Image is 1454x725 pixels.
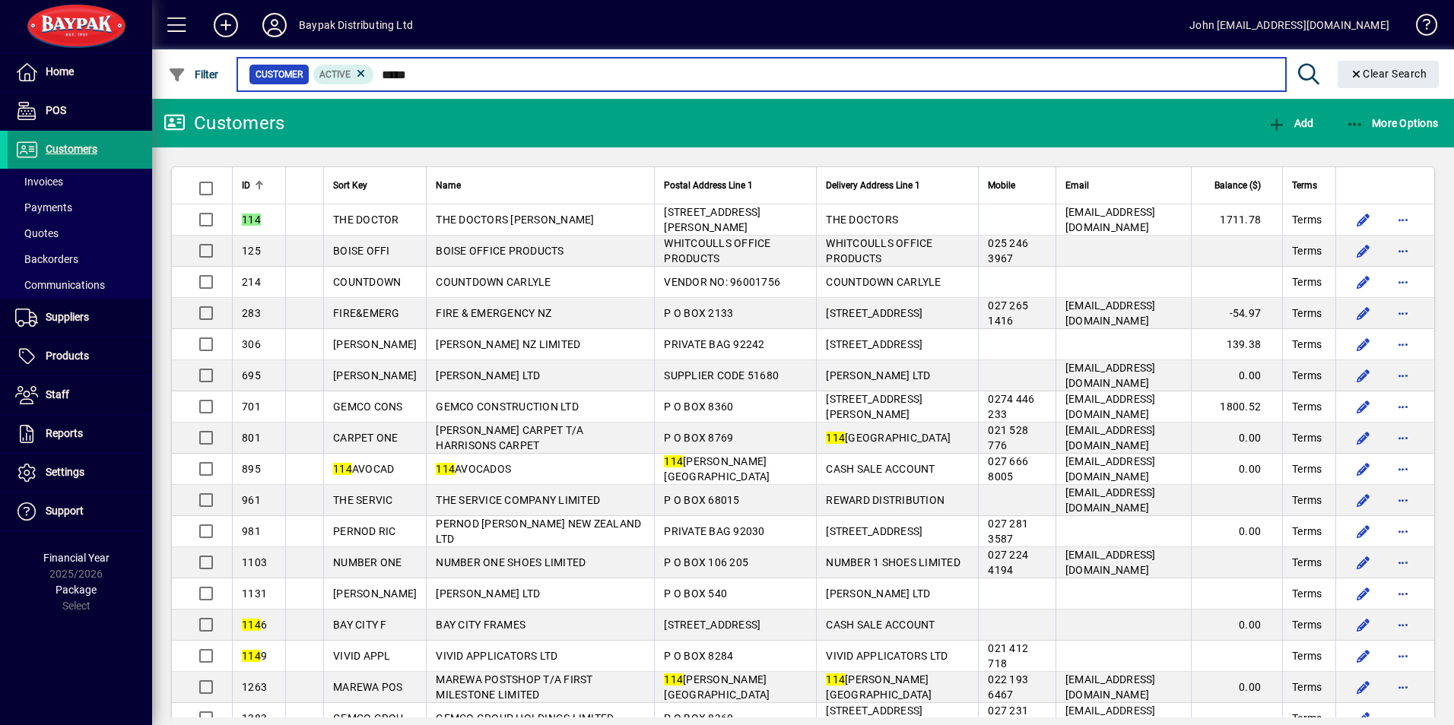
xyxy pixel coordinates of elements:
[436,587,540,600] span: [PERSON_NAME] LTD
[46,104,66,116] span: POS
[826,494,944,506] span: REWARD DISTRIBUTION
[988,177,1015,194] span: Mobile
[15,201,72,214] span: Payments
[8,337,152,375] a: Products
[1351,301,1376,325] button: Edit
[1189,13,1389,37] div: John [EMAIL_ADDRESS][DOMAIN_NAME]
[988,393,1034,420] span: 0274 446 233
[333,338,417,350] span: [PERSON_NAME]
[1338,61,1440,88] button: Clear
[664,619,760,631] span: [STREET_ADDRESS]
[664,432,733,444] span: P O BOX 8769
[1292,524,1322,539] span: Terms
[826,276,941,288] span: COUNTDOWN CARLYLE
[1351,426,1376,450] button: Edit
[826,525,922,537] span: [STREET_ADDRESS]
[826,556,960,568] span: NUMBER 1 SHOES LIMITED
[436,619,525,631] span: BAY CITY FRAMES
[988,673,1028,701] span: 022 193 6467
[242,556,267,568] span: 1103
[8,195,152,220] a: Payments
[826,369,930,381] span: [PERSON_NAME] LTD
[46,466,84,478] span: Settings
[168,68,219,81] span: Filter
[164,61,223,88] button: Filter
[1065,424,1156,451] span: [EMAIL_ADDRESS][DOMAIN_NAME]
[1292,399,1322,414] span: Terms
[242,463,261,475] span: 895
[1351,363,1376,388] button: Edit
[242,276,261,288] span: 214
[826,237,932,264] span: WHITCOULLS OFFICE PRODUCTS
[242,712,267,724] span: 1383
[1292,586,1322,601] span: Terms
[1292,617,1322,632] span: Terms
[8,272,152,298] a: Communications
[826,432,845,444] em: 114
[299,13,413,37] div: Baypak Distributing Ltd
[242,338,261,350] span: 306
[664,206,760,233] span: [STREET_ADDRESS][PERSON_NAME]
[826,307,922,319] span: [STREET_ADDRESS]
[664,525,764,537] span: PRIVATE BAG 92030
[1391,239,1415,263] button: More options
[1351,270,1376,294] button: Edit
[664,455,683,467] em: 114
[1214,177,1261,194] span: Balance ($)
[1201,177,1275,194] div: Balance ($)
[1391,363,1415,388] button: More options
[1350,68,1427,80] span: Clear Search
[46,143,97,155] span: Customers
[1065,299,1156,327] span: [EMAIL_ADDRESS][DOMAIN_NAME]
[988,642,1028,670] span: 021 412 718
[826,432,951,444] span: [GEOGRAPHIC_DATA]
[1405,3,1435,52] a: Knowledge Base
[1264,109,1317,137] button: Add
[333,432,398,444] span: CARPET ONE
[1342,109,1443,137] button: More Options
[8,169,152,195] a: Invoices
[664,369,779,381] span: SUPPLIER CODE 51680
[1292,274,1322,290] span: Terms
[1065,177,1089,194] span: Email
[1268,117,1313,129] span: Add
[333,650,391,662] span: VIVID APPL
[256,67,303,82] span: Customer
[1292,337,1322,352] span: Terms
[1292,492,1322,508] span: Terms
[43,552,110,564] span: Financial Year
[333,494,393,506] span: THE SERVIC
[333,463,352,475] em: 114
[8,492,152,530] a: Support
[1391,301,1415,325] button: More options
[333,400,403,413] span: GEMCO CONS
[988,299,1028,327] span: 027 265 1416
[1191,516,1282,547] td: 0.00
[436,369,540,381] span: [PERSON_NAME] LTD
[1292,461,1322,476] span: Terms
[988,424,1028,451] span: 021 528 776
[242,214,261,226] em: 114
[15,253,78,265] span: Backorders
[988,237,1028,264] span: 025 246 3967
[242,177,276,194] div: ID
[319,69,351,80] span: Active
[664,673,683,685] em: 114
[46,388,69,400] span: Staff
[664,276,780,288] span: VENDOR NO: 96001756
[1191,360,1282,391] td: 0.00
[242,400,261,413] span: 701
[333,177,367,194] span: Sort Key
[1292,212,1322,227] span: Terms
[1351,519,1376,543] button: Edit
[436,712,614,724] span: GEMCO GROUP HOLDINGS LIMITED
[242,619,267,631] span: 6
[1292,648,1322,663] span: Terms
[333,619,387,631] span: BAY CITY F
[436,177,461,194] span: Name
[15,227,59,239] span: Quotes
[826,587,930,600] span: [PERSON_NAME] LTD
[242,619,261,631] em: 114
[46,350,89,362] span: Products
[826,463,935,475] span: CASH SALE ACCOUNT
